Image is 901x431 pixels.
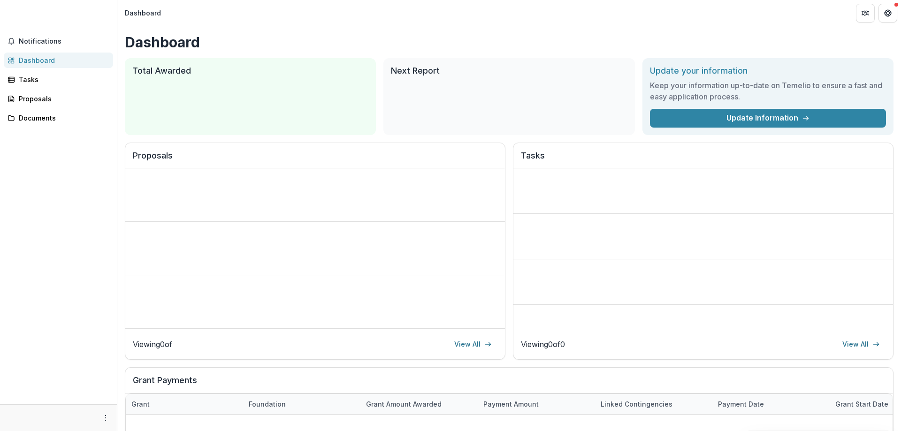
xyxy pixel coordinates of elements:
nav: breadcrumb [121,6,165,20]
h2: Tasks [521,151,886,168]
div: Dashboard [19,55,106,65]
h1: Dashboard [125,34,893,51]
div: Proposals [19,94,106,104]
a: Dashboard [4,53,113,68]
a: View All [837,337,886,352]
a: Update Information [650,109,886,128]
p: Viewing 0 of [133,339,172,350]
button: Get Help [878,4,897,23]
h2: Total Awarded [132,66,368,76]
h2: Next Report [391,66,627,76]
a: Proposals [4,91,113,106]
a: View All [449,337,497,352]
h2: Proposals [133,151,497,168]
button: Notifications [4,34,113,49]
h2: Update your information [650,66,886,76]
div: Dashboard [125,8,161,18]
h2: Grant Payments [133,375,886,393]
div: Tasks [19,75,106,84]
a: Tasks [4,72,113,87]
span: Notifications [19,38,109,45]
a: Documents [4,110,113,126]
h3: Keep your information up-to-date on Temelio to ensure a fast and easy application process. [650,80,886,102]
div: Documents [19,113,106,123]
p: Viewing 0 of 0 [521,339,565,350]
button: Partners [856,4,875,23]
button: More [100,412,111,423]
